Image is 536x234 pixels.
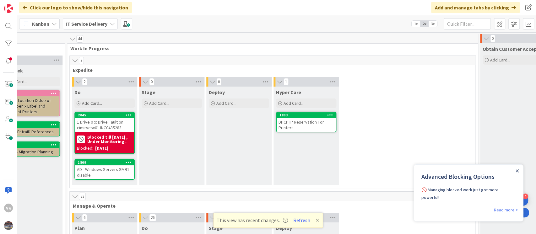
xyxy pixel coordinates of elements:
[75,165,134,179] div: AD - Windows Servers SMB1 disable
[431,2,520,13] div: Add and manage tabs by clicking
[276,89,301,95] span: Hyper Care
[7,79,27,84] span: Add Card...
[0,128,59,136] div: Circular EntraID References
[490,35,495,42] span: 0
[142,89,155,95] span: Stage
[95,145,108,152] div: [DATE]
[209,89,225,95] span: Deploy
[78,113,134,117] div: 2045
[3,91,59,96] div: 2011
[73,203,468,209] span: Manage & Operate
[0,91,59,96] div: 2011
[75,160,134,165] div: 1869
[284,78,289,86] span: 1
[4,221,13,230] img: avatar
[0,142,59,156] div: 1440Nutanix - Migration Planning
[412,21,420,27] span: 1x
[75,160,134,179] div: 1869AD - Windows Servers SMB1 disable
[19,2,132,13] div: Click our logo to show/hide this navigation
[277,112,336,118] div: 1893
[142,225,148,231] span: Do
[0,148,59,156] div: Nutanix - Migration Planning
[0,122,59,136] div: 1535Circular EntraID References
[82,78,87,86] span: 2
[420,21,429,27] span: 2x
[82,100,102,106] span: Add Card...
[77,145,93,152] div: Blocked:
[291,216,312,224] button: Refresh
[74,89,81,95] span: Do
[3,143,59,147] div: 1440
[4,204,13,212] div: VK
[0,96,59,116] div: Confirm Location & Use of Proj. Phoenix Label and Document Printers
[149,78,154,86] span: 0
[216,100,236,106] span: Add Card...
[32,20,49,28] span: Kanban
[66,21,107,27] b: IT Service Delivery
[277,118,336,132] div: DHCP IP Reservation For Printers
[414,164,523,221] iframe: UserGuiding Product Updates Slide Out
[216,78,221,86] span: 0
[209,225,223,231] span: Stage
[490,57,510,63] span: Add Card...
[149,100,169,106] span: Add Card...
[70,45,470,51] span: Work In Progress
[87,135,132,144] b: Blocked till [DATE] , Under Monitoring .
[3,123,59,127] div: 1535
[79,57,84,64] span: 3
[13,1,29,8] span: Support
[82,214,87,221] span: 6
[0,122,59,128] div: 1535
[217,216,288,224] span: This view has recent changes.
[76,35,83,43] span: 44
[75,112,134,118] div: 2045
[276,225,292,231] span: Deploy
[74,225,85,231] span: Plan
[277,112,336,132] div: 1893DHCP IP Reservation For Printers
[73,67,468,73] span: Expedite
[429,21,437,27] span: 3x
[78,160,134,165] div: 1869
[444,18,491,29] input: Quick Filter...
[149,214,156,221] span: 26
[75,112,134,132] div: 20451 Drive 0 9: Drive Fault on cinsrvesx01 INC0435283
[522,194,528,199] div: 4
[284,100,304,106] span: Add Card...
[75,118,134,132] div: 1 Drive 0 9: Drive Fault on cinsrvesx01 INC0435283
[79,193,86,200] span: 33
[279,113,336,117] div: 1893
[0,91,59,116] div: 2011Confirm Location & Use of Proj. Phoenix Label and Document Printers
[0,142,59,148] div: 1440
